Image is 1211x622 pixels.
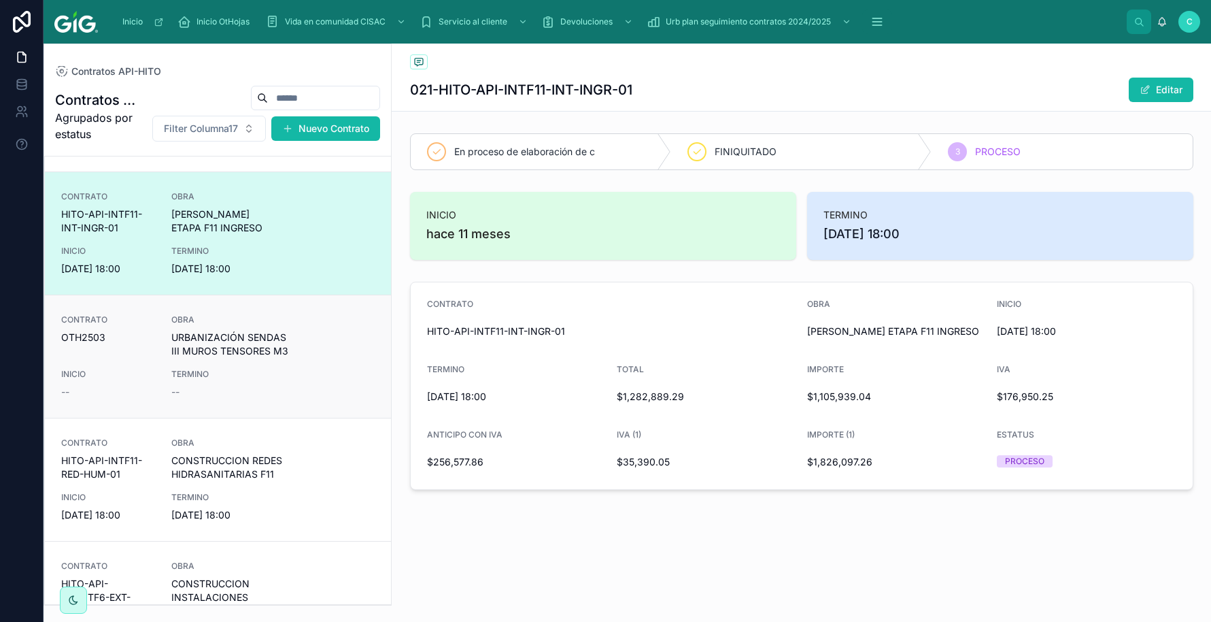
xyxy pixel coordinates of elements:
span: -- [171,385,180,399]
span: INICIO [61,246,155,257]
span: 3 [955,146,960,157]
span: Inicio OtHojas [197,16,250,27]
span: IVA (1) [617,429,641,440]
span: [DATE] 18:00 [171,508,265,522]
h1: 021-HITO-API-INTF11-INT-INGR-01 [410,80,632,99]
a: Servicio al cliente [415,10,534,34]
span: FINIQUITADO [715,145,777,159]
span: IMPORTE (1) [807,429,855,440]
span: TOTAL [617,364,644,374]
span: INICIO [997,299,1021,309]
span: Inicio [122,16,143,27]
button: Editar [1129,78,1193,102]
div: PROCESO [1005,455,1044,468]
span: -- [61,385,69,399]
span: [DATE] 18:00 [171,262,265,276]
p: hace 11 meses [426,225,511,244]
span: $1,105,939.04 [807,390,987,404]
span: HITO-API-INTF11-INT-INGR-01 [61,208,155,235]
span: [DATE] 18:00 [427,390,607,404]
span: $1,826,097.26 [807,455,987,469]
span: En proceso de elaboración de c [454,145,595,159]
span: [DATE] 18:00 [61,508,155,522]
span: OBRA [807,299,830,309]
span: Contratos API-HITO [71,65,161,78]
span: TERMINO [171,492,265,503]
span: CONTRATO [427,299,473,309]
span: Vida en comunidad CISAC [285,16,386,27]
span: $176,950.25 [997,390,1176,404]
span: HITO-API-INTF11-INT-INGR-01 [427,325,796,338]
span: OBRA [171,438,320,448]
span: Agrupados por estatus [55,110,137,142]
span: Filter Columna17 [164,122,238,135]
span: TERMINO [171,246,265,257]
span: TERMINO [427,364,464,374]
span: OBRA [171,561,320,572]
a: Inicio [116,10,171,34]
span: CONTRATO [61,314,155,325]
span: $1,282,889.29 [617,390,796,404]
span: Servicio al cliente [439,16,507,27]
a: CONTRATOHITO-API-INTF11-RED-HUM-01OBRACONSTRUCCION REDES HIDRASANITARIAS F11INICIO[DATE] 18:00TER... [45,418,391,541]
span: $35,390.05 [617,455,796,469]
a: CONTRATOOTH2503OBRAURBANIZACIÓN SENDAS III MUROS TENSORES M3INICIO--TERMINO-- [45,295,391,418]
span: INICIO [61,492,155,503]
span: CONTRATO [61,561,155,572]
span: INICIO [61,369,155,380]
span: Devoluciones [560,16,613,27]
button: Select Button [152,116,266,142]
span: Urb plan seguimiento contratos 2024/2025 [666,16,831,27]
span: PROCESO [975,145,1021,159]
span: [PERSON_NAME] ETAPA F11 INGRESO [171,208,320,235]
span: [DATE] 18:00 [823,225,1177,244]
span: HITO-API-INTF11-RED-HUM-01 [61,454,155,481]
span: CONSTRUCCION REDES HIDRASANITARIAS F11 [171,454,320,481]
span: OTH2503 [61,331,155,344]
span: OBRA [171,314,320,325]
a: Inicio OtHojas [173,10,259,34]
span: [PERSON_NAME] ETAPA F11 INGRESO [807,325,987,338]
span: TERMINO [171,369,265,380]
span: CONTRATO [61,438,155,448]
h1: Contratos API-HITO [55,91,137,110]
button: Nuevo Contrato [271,116,380,141]
span: [DATE] 18:00 [997,325,1176,338]
span: ESTATUS [997,429,1034,440]
a: CONTRATOHITO-API-INTF11-INT-INGR-01OBRA[PERSON_NAME] ETAPA F11 INGRESOINICIO[DATE] 18:00TERMINO[D... [45,171,391,295]
span: URBANIZACIÓN SENDAS III MUROS TENSORES M3 [171,331,320,358]
span: $256,577.86 [427,455,607,469]
span: HITO-API-LCANTF6-EXT-MAC-LOTE [61,577,155,618]
span: C [1187,16,1193,27]
span: INICIO [426,208,780,222]
span: [DATE] 18:00 [61,262,155,276]
span: ANTICIPO CON IVA [427,429,502,440]
span: IVA [997,364,1010,374]
span: CONTRATO [61,191,155,202]
a: Devoluciones [537,10,640,34]
span: OBRA [171,191,320,202]
div: scrollable content [109,7,1127,37]
span: IMPORTE [807,364,844,374]
a: Contratos API-HITO [55,65,161,78]
img: App logo [54,11,98,33]
a: Urb plan seguimiento contratos 2024/2025 [643,10,858,34]
span: TERMINO [823,208,1177,222]
a: Vida en comunidad CISAC [262,10,413,34]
